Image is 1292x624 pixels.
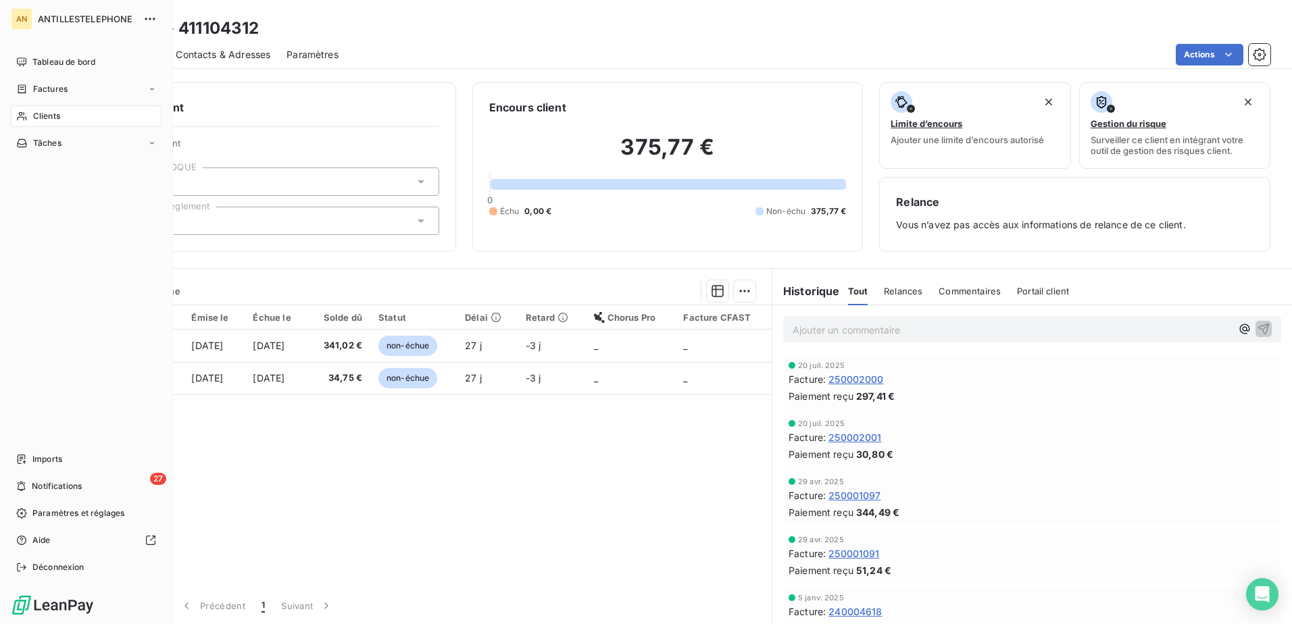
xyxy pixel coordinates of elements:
span: 0 [487,194,493,205]
span: Surveiller ce client en intégrant votre outil de gestion des risques client. [1091,134,1259,156]
span: Tout [848,286,868,296]
span: Commentaires [939,286,1001,296]
span: Paramètres [287,48,339,61]
span: [DATE] [253,372,284,384]
span: -3 j [526,340,541,351]
span: _ [594,372,598,384]
h3: STAB - 411104312 [119,16,259,41]
span: Contacts & Adresses [176,48,270,61]
span: 344,49 € [856,505,899,519]
div: Facture CFAST [683,312,764,323]
span: Tâches [33,137,61,149]
span: 5 janv. 2025 [798,594,844,602]
span: 51,24 € [856,563,891,577]
button: 1 [253,592,273,620]
span: Facture : [789,488,826,502]
h2: 375,77 € [489,134,847,174]
span: [DATE] [253,340,284,351]
span: 30,80 € [856,447,893,461]
span: Échu [500,205,520,217]
span: 341,02 € [316,339,362,353]
span: 250002001 [828,430,881,444]
span: non-échue [378,336,437,356]
span: Tableau de bord [32,56,95,68]
span: _ [683,340,687,351]
span: Portail client [1017,286,1069,296]
button: Limite d’encoursAjouter une limite d’encours autorisé [879,82,1070,169]
button: Gestion du risqueSurveiller ce client en intégrant votre outil de gestion des risques client. [1079,82,1270,169]
span: ANTILLESTELEPHONE [38,14,135,24]
div: Statut [378,312,449,323]
span: 27 j [465,372,482,384]
span: 20 juil. 2025 [798,419,845,427]
span: [DATE] [191,340,223,351]
span: Factures [33,83,68,95]
span: 250002000 [828,372,883,386]
span: Non-échu [766,205,805,217]
span: 29 avr. 2025 [798,477,844,486]
span: 27 j [465,340,482,351]
div: Émise le [191,312,237,323]
span: Aide [32,534,51,546]
span: Paiement reçu [789,389,853,403]
span: Notifications [32,480,82,492]
div: Chorus Pro [594,312,668,323]
span: Facture : [789,546,826,561]
span: 240004618 [828,604,882,619]
button: Suivant [273,592,341,620]
span: Imports [32,453,62,465]
div: Vous n’avez pas accès aux informations de relance de ce client. [896,194,1253,235]
span: 20 juil. 2025 [798,361,845,369]
span: Clients [33,110,60,122]
div: Solde dû [316,312,362,323]
span: [DATE] [191,372,223,384]
h6: Relance [896,194,1253,210]
div: AN [11,8,32,30]
span: 250001097 [828,488,880,502]
span: non-échue [378,368,437,388]
span: 34,75 € [316,371,362,385]
span: 250001091 [828,546,879,561]
span: Ajouter une limite d’encours autorisé [891,134,1044,145]
div: Délai [465,312,509,323]
span: Déconnexion [32,561,84,573]
button: Actions [1176,44,1243,66]
img: Logo LeanPay [11,594,95,616]
h6: Historique [772,283,840,299]
span: Relances [884,286,922,296]
span: 27 [150,473,166,485]
span: 29 avr. 2025 [798,536,844,544]
span: _ [683,372,687,384]
span: Propriétés Client [109,138,439,157]
button: Précédent [172,592,253,620]
h6: Informations client [82,99,439,115]
span: 1 [262,599,265,613]
span: 297,41 € [856,389,895,403]
span: Facture : [789,430,826,444]
span: Facture : [789,372,826,386]
div: Échue le [253,312,299,323]
a: Aide [11,529,161,551]
span: Limite d’encours [891,118,962,129]
span: Gestion du risque [1091,118,1166,129]
span: Paiement reçu [789,505,853,519]
span: 375,77 € [811,205,846,217]
span: 0,00 € [524,205,551,217]
span: Paramètres et réglages [32,507,124,519]
span: Facture : [789,604,826,619]
span: -3 j [526,372,541,384]
div: Open Intercom Messenger [1246,578,1278,610]
div: Retard [526,312,578,323]
span: _ [594,340,598,351]
span: Paiement reçu [789,447,853,461]
span: Paiement reçu [789,563,853,577]
h6: Encours client [489,99,566,115]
